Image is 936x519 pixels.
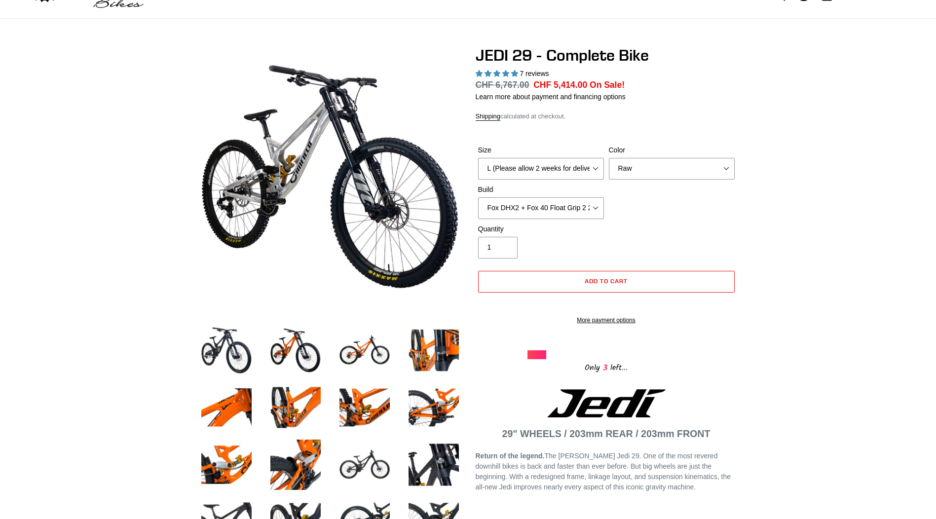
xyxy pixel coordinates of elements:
img: Load image into Gallery viewer, JEDI 29 - Complete Bike [199,380,254,435]
img: Load image into Gallery viewer, JEDI 29 - Complete Bike [199,438,254,492]
img: Load image into Gallery viewer, JEDI 29 - Complete Bike [268,438,323,492]
a: More payment options [478,316,735,325]
img: Load image into Gallery viewer, JEDI 29 - Complete Bike [337,438,392,492]
img: Load image into Gallery viewer, JEDI 29 - Complete Bike [268,380,323,435]
img: Load image into Gallery viewer, JEDI 29 - Complete Bike [407,323,461,377]
a: Learn more about payment and financing options [476,93,626,101]
img: Load image into Gallery viewer, JEDI 29 - Complete Bike [407,380,461,435]
img: Load image into Gallery viewer, JEDI 29 - Complete Bike [268,323,323,377]
s: CHF 6,767.00 [476,80,529,90]
label: Color [609,145,735,155]
span: 5.00 stars [476,70,520,77]
img: Load image into Gallery viewer, JEDI 29 - Complete Bike [337,380,392,435]
div: calculated at checkout. [476,111,737,121]
strong: Return of the legend. [476,452,545,460]
span: Add to cart [585,277,628,285]
label: Quantity [478,224,604,234]
label: Build [478,185,604,195]
span: CHF 5,414.00 [533,80,587,90]
span: 3 [600,362,610,374]
p: The [PERSON_NAME] Jedi 29. One of the most revered downhill bikes is back and faster than ever be... [476,451,737,492]
label: Size [478,145,604,155]
a: Shipping [476,112,501,121]
img: Load image into Gallery viewer, JEDI 29 - Complete Bike [337,323,392,377]
div: Only left... [527,359,685,374]
img: Load image into Gallery viewer, JEDI 29 - Complete Bike [407,438,461,492]
span: 7 reviews [520,70,549,77]
h1: JEDI 29 - Complete Bike [476,46,737,65]
button: Add to cart [478,271,735,293]
img: Load image into Gallery viewer, JEDI 29 - Complete Bike [199,323,254,377]
img: Jedi Logo [547,389,666,417]
strong: 29" WHEELS / 203mm REAR / 203mm FRONT [502,428,711,439]
span: On Sale! [590,78,625,91]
